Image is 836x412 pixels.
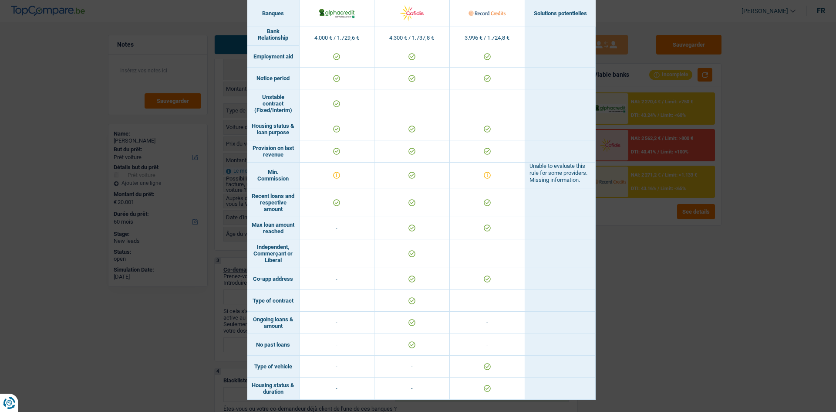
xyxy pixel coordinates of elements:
td: Unable to evaluate this rule for some providers. Missing information. [525,163,596,188]
td: - [300,312,375,334]
td: Co-app address [247,268,300,290]
td: - [374,89,450,118]
td: Housing status & loan purpose [247,118,300,140]
img: AlphaCredit [318,7,355,19]
td: - [300,378,375,400]
td: Ongoing loans & amount [247,312,300,334]
td: Type of contract [247,290,300,312]
td: Bank Relationship [247,24,300,46]
td: - [300,217,375,239]
td: Notice period [247,68,300,89]
td: 4.300 € / 1.737,8 € [374,27,450,49]
td: Min. Commission [247,163,300,188]
td: - [374,356,450,378]
td: Housing status & duration [247,378,300,400]
td: Unstable contract (Fixed/Interim) [247,89,300,118]
td: - [300,290,375,312]
td: Max loan amount reached [247,217,300,239]
td: - [374,378,450,400]
td: Independent, Commerçant or Liberal [247,239,300,268]
td: - [300,356,375,378]
td: 3.996 € / 1.724,8 € [450,27,525,49]
td: - [300,239,375,268]
td: - [450,312,525,334]
img: Record Credits [469,4,506,23]
td: Type of vehicle [247,356,300,378]
td: Employment aid [247,46,300,68]
td: No past loans [247,334,300,356]
img: Cofidis [393,4,430,23]
td: - [450,290,525,312]
td: - [300,268,375,290]
td: Recent loans and respective amount [247,188,300,217]
td: - [450,334,525,356]
td: - [450,239,525,268]
td: - [300,334,375,356]
td: 4.000 € / 1.729,6 € [300,27,375,49]
td: - [450,89,525,118]
td: Provision on last revenue [247,140,300,163]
